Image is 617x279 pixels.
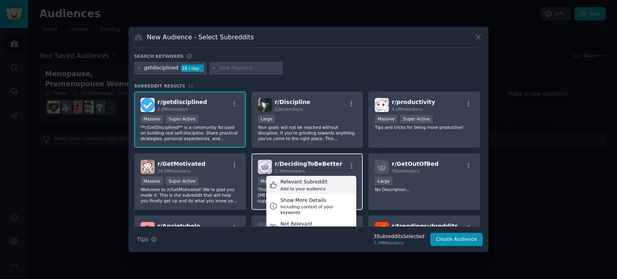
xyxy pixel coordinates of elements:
img: getdisciplined [141,98,155,112]
p: **r/GetDisciplined** is a community focused on building real self-discipline. Share practical str... [141,124,239,141]
span: r/ GetOutOfBed [392,161,438,167]
div: Add to your audience [280,186,327,191]
span: Subreddit Results [134,83,185,89]
span: 2.0M members [157,107,188,112]
div: Large [258,115,276,123]
button: Tips [134,232,159,246]
span: 70k members [392,169,419,173]
div: Show More Details [280,197,353,204]
div: Large [375,177,392,185]
span: 1.3M members [275,169,305,173]
div: Massive [141,115,163,123]
h3: Search keywords [134,53,184,59]
div: Including context of your keywords [280,204,353,215]
p: Welcome to /r/GetMotivated! We're glad you made it. This is the subreddit that will help you fina... [141,187,239,204]
span: r/ productivity [392,99,435,105]
span: 24.0M members [157,169,190,173]
div: Super Active [400,115,433,123]
div: Massive [375,115,397,123]
input: New Keyword [219,65,280,72]
span: r/ DecidingToBeBetter [275,161,342,167]
img: Anxietyhelp [141,222,155,236]
img: DecidingToBeBetter [258,160,272,174]
div: Not Relevant [280,221,334,228]
span: r/ Discipline [275,99,311,105]
div: 7.7M Members [374,240,425,246]
span: 4.0M members [392,107,422,112]
div: Super Active [166,115,198,123]
span: r/ getdisciplined [157,99,207,105]
div: getdisciplined [144,65,178,72]
p: Tips and tricks for being more productive! [375,124,474,130]
img: Discipline [258,98,272,112]
span: r/ Anxietyhelp [157,223,200,229]
span: 53k members [275,107,302,112]
h3: New Audience - Select Subreddits [147,33,254,41]
div: Super Active [166,177,198,185]
div: Massive [258,177,280,185]
span: r/ trendingsubreddits [392,223,458,229]
p: Your goals will not be reached without discipline. If you're grinding towards anything, you've co... [258,124,357,141]
img: GetMotivated [141,160,155,174]
p: No Description... [375,187,474,192]
button: Create Audience [430,233,483,246]
div: 28 / day [181,65,204,72]
span: Tips [137,235,148,244]
div: Relevant Subreddit [280,179,327,186]
img: productivity [375,98,389,112]
div: Massive [141,177,163,185]
div: 3 Subreddit s Selected [374,233,425,240]
p: This community is dedicated to [MEDICAL_DATA], [MEDICAL_DATA], and supporting each other on our j... [258,187,357,204]
img: trendingsubreddits [375,222,389,236]
span: 10 [188,83,194,88]
span: r/ GetMotivated [157,161,206,167]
